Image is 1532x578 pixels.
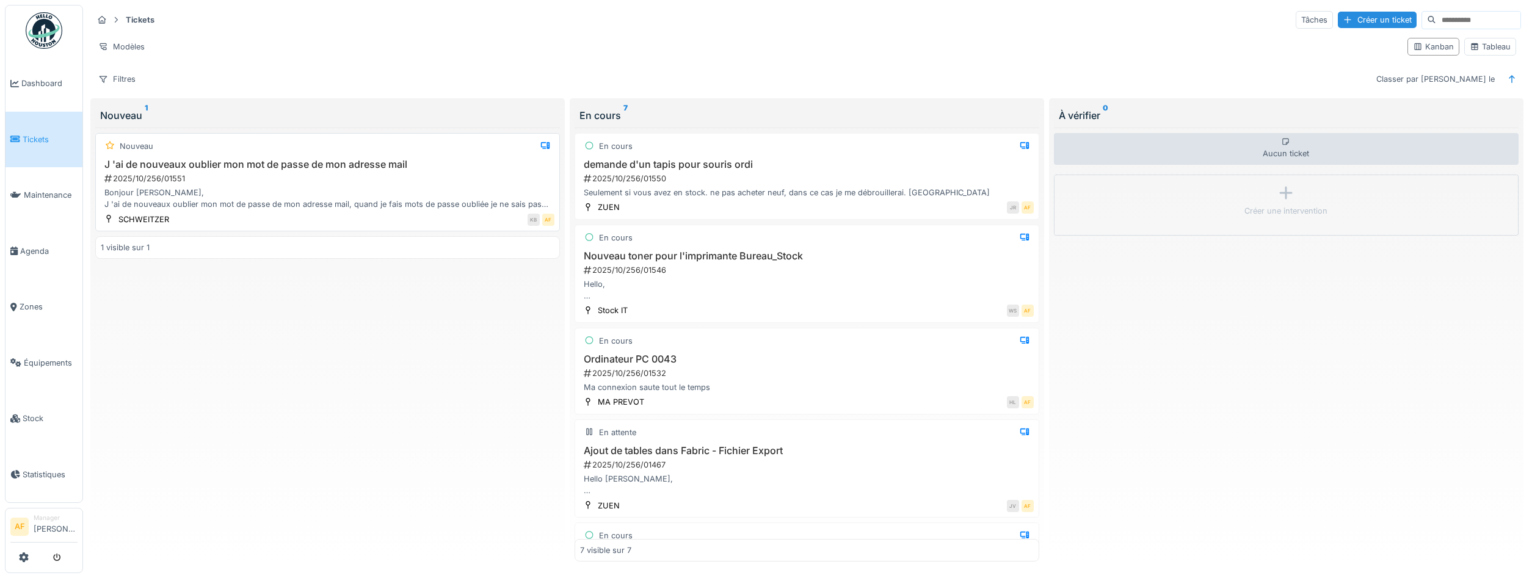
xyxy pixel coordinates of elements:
a: Zones [5,279,82,335]
div: WS [1007,305,1019,317]
sup: 0 [1103,108,1108,123]
div: En cours [599,530,633,541]
div: 2025/10/256/01546 [583,264,1034,276]
div: Nouveau [100,108,555,123]
sup: 1 [145,108,148,123]
a: AF Manager[PERSON_NAME] [10,513,78,543]
div: Classer par [PERSON_NAME] le [1371,70,1500,88]
div: AF [542,214,554,226]
div: AF [1022,500,1034,512]
span: Équipements [24,357,78,369]
sup: 7 [623,108,628,123]
div: AF [1022,305,1034,317]
div: Modèles [93,38,150,56]
div: KB [528,214,540,226]
a: Tickets [5,112,82,168]
div: JV [1007,500,1019,512]
div: HL [1007,396,1019,408]
div: En attente [599,427,636,438]
h3: Ajout de tables dans Fabric - Fichier Export [580,445,1034,457]
div: En cours [579,108,1034,123]
a: Statistiques [5,447,82,503]
a: Maintenance [5,167,82,223]
div: Ma connexion saute tout le temps [580,381,1034,393]
a: Équipements [5,335,82,391]
li: AF [10,518,29,536]
span: Statistiques [23,469,78,480]
div: 2025/10/256/01550 [583,173,1034,184]
span: Agenda [20,245,78,257]
div: Bonjour [PERSON_NAME], J 'ai de nouveaux oublier mon mot de passe de mon adresse mail, quand je f... [101,187,554,210]
div: En cours [599,140,633,152]
h3: J 'ai de nouveaux oublier mon mot de passe de mon adresse mail [101,159,554,170]
div: SCHWEITZER [118,214,169,225]
img: Badge_color-CXgf-gQk.svg [26,12,62,49]
div: Kanban [1413,41,1454,52]
div: En cours [599,335,633,347]
div: À vérifier [1059,108,1514,123]
a: Stock [5,391,82,447]
div: Aucun ticket [1054,133,1519,165]
div: Créer une intervention [1244,205,1327,217]
div: 1 visible sur 1 [101,242,150,253]
span: Dashboard [21,78,78,89]
h3: Nouveau toner pour l'imprimante Bureau_Stock [580,250,1034,262]
div: Manager [34,513,78,522]
div: Filtres [93,70,141,88]
div: Nouveau [120,140,153,152]
div: 2025/10/256/01467 [583,459,1034,471]
div: Créer un ticket [1338,12,1417,28]
div: MA PREVOT [598,396,644,408]
div: En cours [599,232,633,244]
div: JR [1007,201,1019,214]
div: Hello [PERSON_NAME], Normalement, ca devrait être les dernières grosses tables pour mon scope à m... [580,473,1034,496]
li: [PERSON_NAME] [34,513,78,540]
div: Tableau [1470,41,1511,52]
div: AF [1022,201,1034,214]
div: Seulement si vous avez en stock. ne pas acheter neuf, dans ce cas je me débrouillerai. [GEOGRAPHI... [580,187,1034,198]
a: Agenda [5,223,82,280]
span: Zones [20,301,78,312]
div: ZUEN [598,201,620,213]
div: Hello, j'ai reçu un pop up pour me dire que le toner d'encre de l'imprimante Bureau_Stock est pre... [580,278,1034,302]
span: Stock [23,413,78,424]
div: ZUEN [598,500,620,511]
div: AF [1022,396,1034,408]
span: Maintenance [24,189,78,201]
div: Stock IT [598,305,628,316]
strong: Tickets [121,14,159,26]
h3: Ordinateur PC 0043 [580,353,1034,365]
h3: demande d'un tapis pour souris ordi [580,159,1034,170]
div: 2025/10/256/01551 [103,173,554,184]
div: Tâches [1296,11,1333,29]
a: Dashboard [5,56,82,112]
div: 7 visible sur 7 [580,544,631,556]
span: Tickets [23,134,78,145]
div: 2025/10/256/01532 [583,367,1034,379]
